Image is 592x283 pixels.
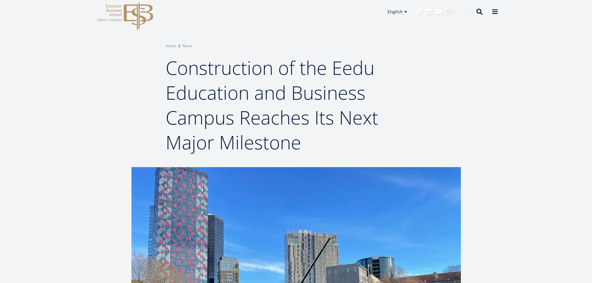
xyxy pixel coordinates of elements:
a: Linkedin [426,9,432,15]
a: News [182,43,192,49]
a: Youtube [435,9,442,15]
a: Facebook [416,9,423,15]
a: Home [166,43,176,49]
span: Construction of the Eedu Education and Business Campus Reaches Its Next Major Milestone [166,55,378,155]
a: Instagram [445,9,452,15]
